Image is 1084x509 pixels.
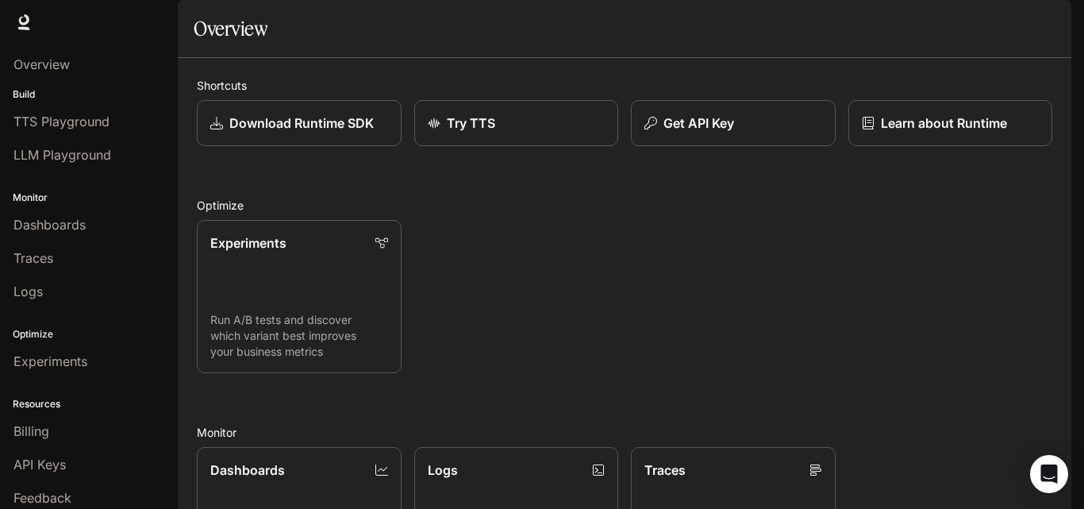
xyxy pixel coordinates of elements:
p: Dashboards [210,461,285,480]
p: Learn about Runtime [881,114,1007,133]
p: Get API Key [663,114,734,133]
p: Experiments [210,233,286,253]
a: Try TTS [414,100,619,146]
p: Download Runtime SDK [229,114,374,133]
p: Logs [428,461,458,480]
a: Learn about Runtime [848,100,1053,146]
h2: Optimize [197,197,1052,214]
p: Try TTS [447,114,495,133]
p: Traces [644,461,686,480]
a: ExperimentsRun A/B tests and discover which variant best improves your business metrics [197,220,402,373]
button: Get API Key [631,100,836,146]
h1: Overview [194,13,267,44]
div: Open Intercom Messenger [1030,455,1068,493]
a: Download Runtime SDK [197,100,402,146]
h2: Shortcuts [197,77,1052,94]
h2: Monitor [197,424,1052,441]
p: Run A/B tests and discover which variant best improves your business metrics [210,312,388,360]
